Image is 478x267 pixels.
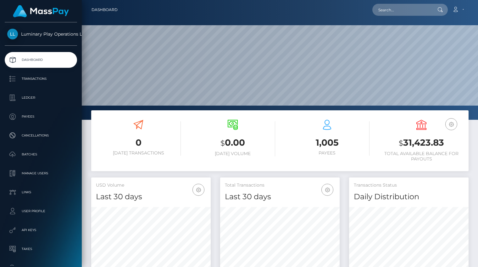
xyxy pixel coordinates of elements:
[5,165,77,181] a: Manage Users
[5,203,77,219] a: User Profile
[5,52,77,68] a: Dashboard
[7,244,75,254] p: Taxes
[190,151,275,156] h6: [DATE] Volume
[7,206,75,216] p: User Profile
[96,136,181,149] h3: 0
[7,150,75,159] p: Batches
[5,241,77,257] a: Taxes
[354,182,464,189] h5: Transactions Status
[285,136,370,149] h3: 1,005
[7,112,75,121] p: Payees
[220,139,225,148] small: $
[7,188,75,197] p: Links
[7,131,75,140] p: Cancellations
[5,90,77,106] a: Ledger
[96,182,206,189] h5: USD Volume
[5,222,77,238] a: API Keys
[379,151,464,162] h6: Total Available Balance for Payouts
[7,55,75,65] p: Dashboard
[5,31,77,37] span: Luminary Play Operations Limited
[225,182,335,189] h5: Total Transactions
[225,191,335,202] h4: Last 30 days
[7,93,75,102] p: Ledger
[7,74,75,84] p: Transactions
[92,3,118,16] a: Dashboard
[5,71,77,87] a: Transactions
[13,5,69,17] img: MassPay Logo
[5,147,77,162] a: Batches
[379,136,464,149] h3: 31,423.83
[5,128,77,143] a: Cancellations
[285,150,370,156] h6: Payees
[5,109,77,125] a: Payees
[354,191,464,202] h4: Daily Distribution
[190,136,275,149] h3: 0.00
[96,191,206,202] h4: Last 30 days
[7,225,75,235] p: API Keys
[5,184,77,200] a: Links
[372,4,431,16] input: Search...
[7,169,75,178] p: Manage Users
[96,150,181,156] h6: [DATE] Transactions
[7,29,18,39] img: Luminary Play Operations Limited
[399,139,403,148] small: $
